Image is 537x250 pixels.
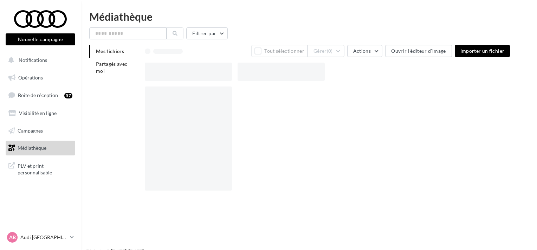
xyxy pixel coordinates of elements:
button: Notifications [4,53,74,68]
span: AB [9,234,16,241]
a: Opérations [4,70,77,85]
a: Médiathèque [4,141,77,155]
div: 57 [64,93,72,98]
p: Audi [GEOGRAPHIC_DATA] [20,234,67,241]
a: Campagnes [4,123,77,138]
button: Filtrer par [186,27,228,39]
span: Campagnes [18,127,43,133]
a: Visibilité en ligne [4,106,77,121]
span: Médiathèque [18,145,46,151]
button: Nouvelle campagne [6,33,75,45]
button: Importer un fichier [455,45,510,57]
button: Gérer(0) [308,45,344,57]
span: Partagés avec moi [96,61,128,74]
span: Importer un fichier [460,48,505,54]
button: Ouvrir l'éditeur d'image [385,45,452,57]
span: Opérations [18,75,43,81]
div: Médiathèque [89,11,529,22]
span: Actions [353,48,371,54]
a: Boîte de réception57 [4,88,77,103]
span: Visibilité en ligne [19,110,57,116]
span: Boîte de réception [18,92,58,98]
span: Notifications [19,57,47,63]
button: Actions [347,45,382,57]
span: PLV et print personnalisable [18,161,72,176]
button: Tout sélectionner [251,45,308,57]
span: (0) [327,48,333,54]
a: AB Audi [GEOGRAPHIC_DATA] [6,231,75,244]
a: PLV et print personnalisable [4,158,77,179]
span: Mes fichiers [96,48,124,54]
